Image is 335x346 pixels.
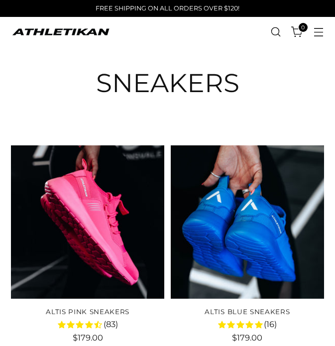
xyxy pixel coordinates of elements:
a: ALTIS Pink Sneakers [46,308,129,316]
a: Open cart modal [287,22,308,42]
button: Open menu modal [309,22,329,42]
span: $179.00 [73,333,103,343]
a: ATHLETIKAN [11,27,111,36]
a: Open search modal [266,22,286,42]
span: $179.00 [232,333,262,343]
span: 0 [299,23,308,32]
span: (83) [104,318,118,331]
div: 4.8 rating (16 votes) [171,318,324,331]
a: ALTIS Blue Sneakers [205,308,290,316]
a: ALTIS Pink Sneakers [11,145,164,299]
h1: Sneakers [96,69,239,97]
span: (16) [264,318,277,331]
p: FREE SHIPPING ON ALL ORDERS OVER $120! [96,3,239,13]
a: ALTIS Blue Sneakers [171,145,324,299]
div: 4.3 rating (83 votes) [11,318,164,331]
